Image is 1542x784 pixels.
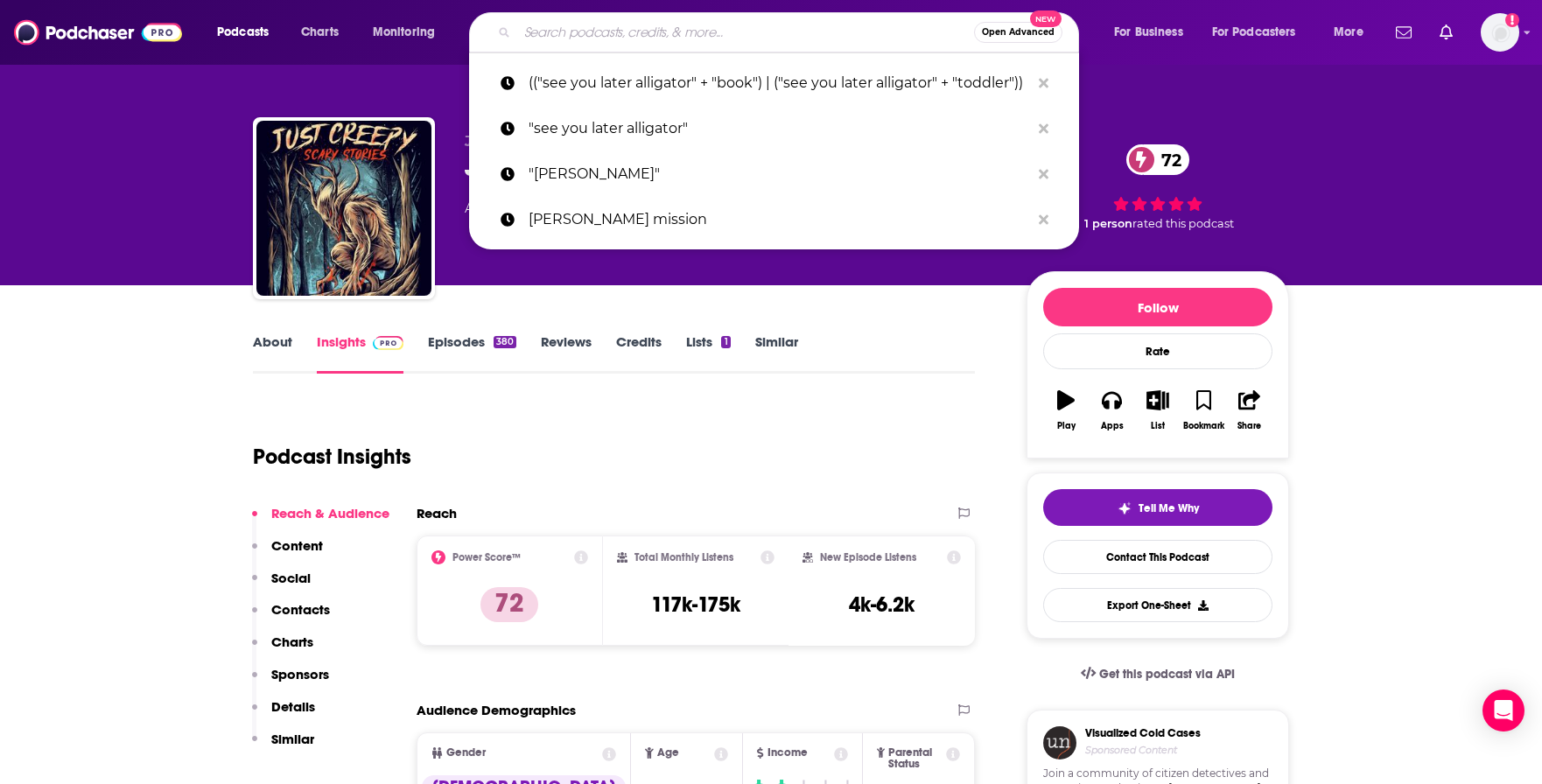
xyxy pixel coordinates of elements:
span: Get this podcast via API [1099,667,1235,682]
p: Reach & Audience [271,505,389,521]
div: Bookmark [1183,421,1224,431]
p: Social [271,570,311,586]
a: About [253,333,292,374]
button: Contacts [252,601,330,633]
button: Similar [252,731,314,763]
button: Open AdvancedNew [974,22,1062,43]
a: Similar [755,333,798,374]
button: Show profile menu [1481,13,1519,52]
img: User Profile [1481,13,1519,52]
p: "sally hopgood" [529,151,1030,197]
button: Follow [1043,288,1272,326]
a: Credits [616,333,662,374]
button: Play [1043,379,1089,442]
div: Search podcasts, credits, & more... [486,12,1096,52]
a: Reviews [541,333,592,374]
img: Podchaser - Follow, Share and Rate Podcasts [14,16,182,49]
h2: Total Monthly Listens [634,551,733,563]
div: Share [1237,421,1261,431]
a: Episodes380 [428,333,516,374]
span: New [1030,10,1062,27]
div: 72 1 personrated this podcast [1027,133,1289,241]
button: open menu [1321,18,1385,46]
p: 72 [480,587,538,622]
button: Export One-Sheet [1043,588,1272,622]
a: Charts [290,18,349,46]
div: List [1151,421,1165,431]
div: 380 [494,336,516,348]
a: Show notifications dropdown [1433,17,1460,47]
button: Details [252,698,315,731]
a: [PERSON_NAME] mission [469,197,1079,242]
h3: 117k-175k [651,591,740,618]
p: Similar [271,731,314,747]
span: Monitoring [373,20,435,45]
button: Share [1227,379,1272,442]
input: Search podcasts, credits, & more... [517,18,974,46]
span: rated this podcast [1132,217,1234,230]
span: More [1334,20,1363,45]
a: 72 [1126,144,1190,175]
button: Social [252,570,311,602]
span: Just Creepy [465,133,553,150]
button: Charts [252,633,313,666]
span: Open Advanced [982,28,1055,37]
a: Show notifications dropdown [1389,17,1419,47]
a: "see you later alligator" [469,106,1079,151]
button: Content [252,537,323,570]
a: Lists1 [686,333,730,374]
a: Contact This Podcast [1043,540,1272,574]
button: Reach & Audience [252,505,389,537]
button: open menu [1201,18,1321,46]
svg: Add a profile image [1505,13,1519,27]
h3: 4k-6.2k [849,591,915,618]
span: Income [767,747,808,759]
span: 72 [1144,144,1190,175]
p: Sponsors [271,666,329,682]
h2: New Episode Listens [820,551,916,563]
h2: Reach [417,505,457,521]
p: micheau mission [529,197,1030,242]
p: Content [271,537,323,554]
h1: Podcast Insights [253,444,411,470]
button: Apps [1089,379,1134,442]
p: Charts [271,633,313,650]
h3: Visualized Cold Cases [1085,726,1201,740]
h2: Audience Demographics [417,702,576,718]
h2: Power Score™ [452,551,521,563]
p: "see you later alligator" [529,106,1030,151]
span: Gender [446,747,486,759]
a: Get this podcast via API [1067,653,1249,696]
span: 1 person [1084,217,1132,230]
p: Details [271,698,315,715]
button: open menu [205,18,291,46]
img: Just Creepy: Scary Stories [256,121,431,296]
a: InsightsPodchaser Pro [317,333,403,374]
img: Podchaser Pro [373,336,403,350]
button: List [1135,379,1181,442]
span: Parental Status [888,747,943,770]
a: "[PERSON_NAME]" [469,151,1079,197]
div: Open Intercom Messenger [1482,689,1524,731]
button: Sponsors [252,666,329,698]
button: Bookmark [1181,379,1226,442]
span: Tell Me Why [1139,501,1199,515]
span: For Business [1114,20,1183,45]
div: Rate [1043,333,1272,369]
img: coldCase.18b32719.png [1043,726,1076,759]
a: (("see you later alligator" + "book") | ("see you later alligator" + "toddler")) [469,60,1079,106]
button: open menu [1102,18,1205,46]
div: Play [1057,421,1076,431]
span: Podcasts [217,20,269,45]
h4: Sponsored Content [1085,744,1201,756]
div: Apps [1101,421,1124,431]
button: tell me why sparkleTell Me Why [1043,489,1272,526]
button: open menu [361,18,458,46]
span: For Podcasters [1212,20,1296,45]
div: A podcast [465,198,615,219]
span: Age [657,747,679,759]
span: Charts [301,20,339,45]
span: Logged in as ktiffey [1481,13,1519,52]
